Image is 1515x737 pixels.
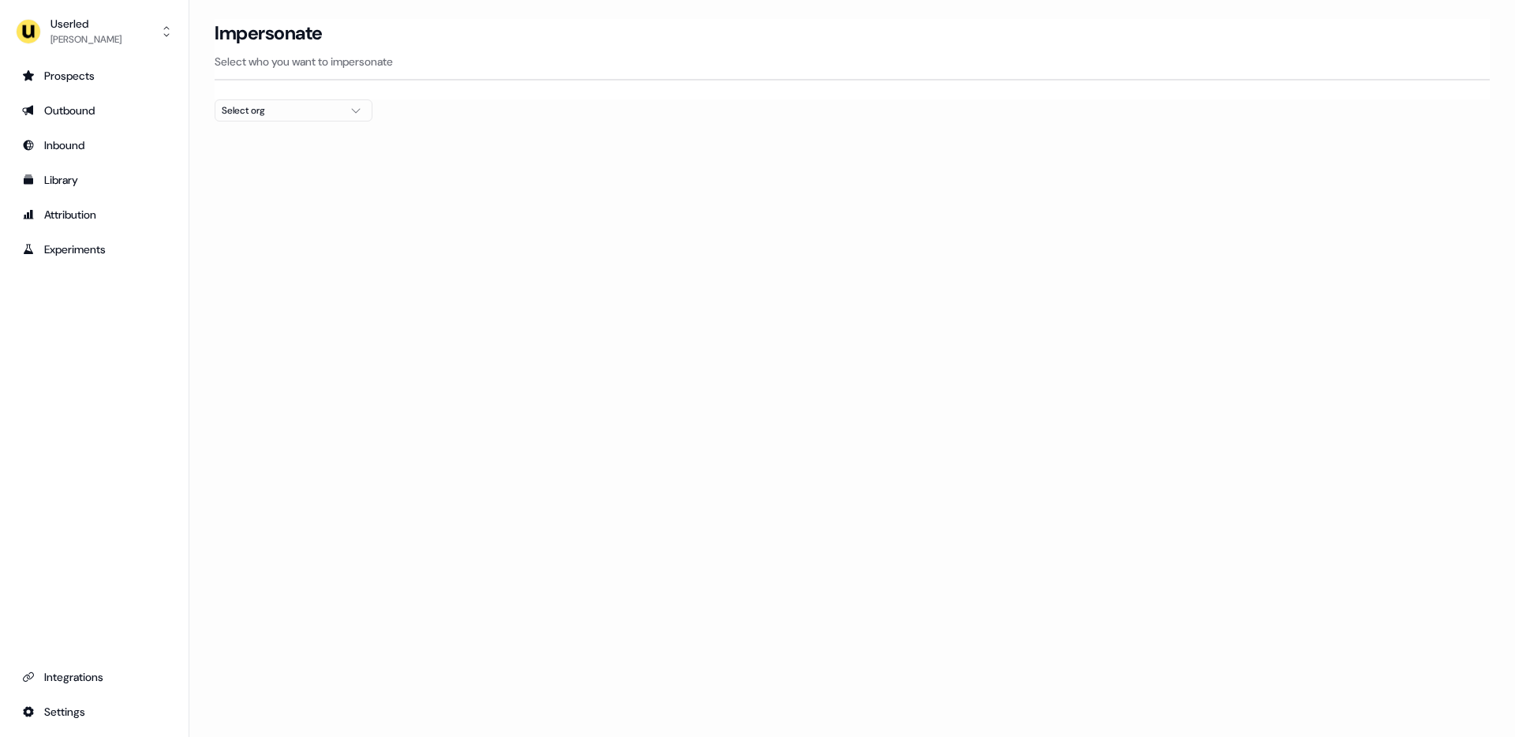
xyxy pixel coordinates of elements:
[22,704,166,720] div: Settings
[222,103,340,118] div: Select org
[13,237,176,262] a: Go to experiments
[13,98,176,123] a: Go to outbound experience
[22,241,166,257] div: Experiments
[50,16,122,32] div: Userled
[215,99,372,122] button: Select org
[22,68,166,84] div: Prospects
[13,167,176,193] a: Go to templates
[22,669,166,685] div: Integrations
[22,207,166,223] div: Attribution
[215,21,323,45] h3: Impersonate
[13,664,176,690] a: Go to integrations
[13,13,176,51] button: Userled[PERSON_NAME]
[50,32,122,47] div: [PERSON_NAME]
[13,63,176,88] a: Go to prospects
[13,202,176,227] a: Go to attribution
[13,699,176,724] a: Go to integrations
[22,172,166,188] div: Library
[22,103,166,118] div: Outbound
[13,133,176,158] a: Go to Inbound
[22,137,166,153] div: Inbound
[215,54,1490,69] p: Select who you want to impersonate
